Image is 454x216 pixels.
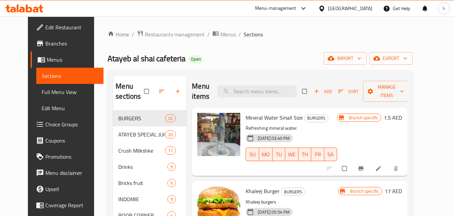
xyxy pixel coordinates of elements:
div: items [165,130,176,138]
span: Select all sections [140,85,154,98]
a: Edit menu item [375,165,383,172]
button: SA [324,148,337,161]
a: Choice Groups [31,116,104,132]
input: search [217,86,297,97]
span: Restaurants management [145,30,205,38]
span: Select section [298,85,312,98]
span: Menus [47,56,98,64]
span: 20 [165,131,175,138]
span: Atayeb al shai cafeteria [108,51,185,66]
h6: 17 AED [385,186,402,196]
span: Sections [244,30,263,38]
span: Branch specific [346,115,381,121]
span: Edit Restaurant [45,23,98,31]
span: 9 [168,164,175,170]
span: Menu disclaimer [45,169,98,177]
a: Coupons [31,132,104,149]
span: SA [327,150,334,159]
a: Menus [31,52,104,68]
span: Add [314,88,332,95]
span: export [375,54,407,63]
a: Menu disclaimer [31,165,104,181]
span: h [443,5,445,12]
div: Crush Milkshke11 [113,143,187,159]
span: BURGERS [118,114,165,122]
span: Full Menu View [42,88,98,96]
li: / [207,30,210,38]
div: ATAYEB SPECIAL JUICES20 [113,126,187,143]
span: Branches [45,39,98,48]
button: WE [285,148,298,161]
div: INDOMIE [118,195,167,203]
h6: 1.5 AED [384,113,402,122]
a: Restaurants management [137,30,205,39]
span: import [329,54,361,63]
div: Drinks9 [113,159,187,175]
a: Promotions [31,149,104,165]
a: Edit Restaurant [31,19,104,35]
button: Add section [170,84,187,99]
span: Manage items [368,83,405,100]
span: Sort sections [154,84,170,99]
span: 9 [168,196,175,203]
span: SU [249,150,256,159]
span: Sort items [334,86,363,97]
span: BURGERS [281,188,305,196]
span: MO [262,150,270,159]
span: Open [188,56,204,62]
div: Open [188,55,204,63]
span: Coverage Report [45,201,98,209]
div: BURGERS22 [113,110,187,126]
a: Menus [212,30,236,39]
span: 6 [168,180,175,186]
a: Branches [31,35,104,52]
nav: breadcrumb [108,30,413,39]
span: TH [301,150,308,159]
a: Upsell [31,181,104,197]
span: 22 [165,115,175,122]
span: Sections [42,72,98,80]
span: Branch specific [347,188,382,194]
div: INDOMIE9 [113,191,187,207]
div: BURGERS [304,114,328,122]
a: Edit Menu [36,100,104,116]
span: Edit Menu [42,104,98,112]
button: Manage items [363,81,411,102]
span: 11 [165,148,175,154]
div: BURGERS [281,188,305,196]
div: [GEOGRAPHIC_DATA] [328,5,372,12]
div: items [165,147,176,155]
span: Crush Milkshke [118,147,165,155]
li: / [132,30,134,38]
button: SU [246,148,259,161]
button: delete [388,161,405,176]
span: Mineral Water Small Size [246,113,303,123]
img: Mineral Water Small Size [197,113,240,156]
div: Menu-management [255,4,296,12]
button: Add [312,86,334,97]
span: Bricks fruit [118,179,167,187]
span: Select to update [338,162,352,175]
div: items [167,179,176,187]
span: Sort [338,88,359,95]
a: Coverage Report [31,197,104,213]
span: FR [314,150,321,159]
span: [DATE] 03:40 PM [255,135,292,142]
h2: Menu sections [116,81,144,101]
button: FR [311,148,324,161]
span: ATAYEB SPECIAL JUICES [118,130,165,138]
span: Upsell [45,185,98,193]
div: items [167,163,176,171]
p: Khaleej burgers [246,198,338,206]
span: [DATE] 05:54 PM [255,209,292,215]
button: export [369,52,413,65]
span: Coupons [45,136,98,145]
span: Promotions [45,153,98,161]
div: items [165,114,176,122]
button: TH [298,148,311,161]
span: Drinks [118,163,167,171]
button: MO [259,148,273,161]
